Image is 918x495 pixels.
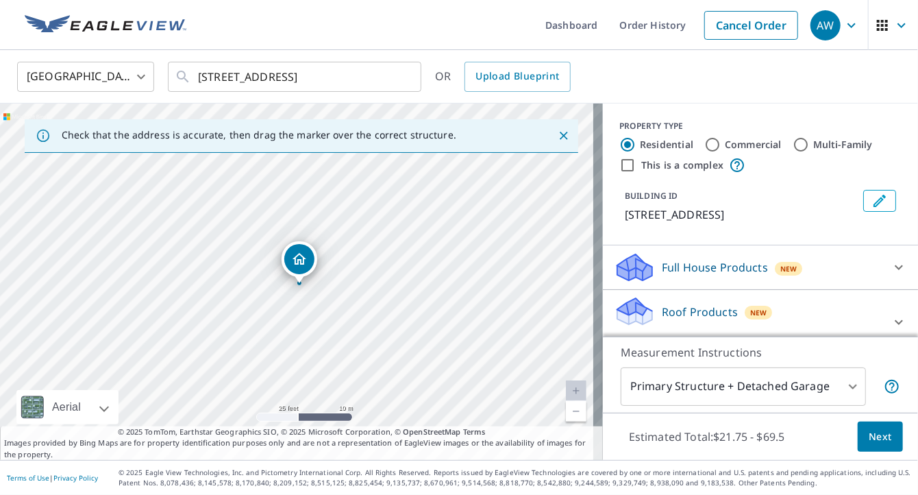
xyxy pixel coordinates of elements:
[621,344,900,361] p: Measurement Instructions
[282,241,317,284] div: Dropped pin, building 1, Residential property, 174 N Brunswick St Jesup, GA 31546
[641,158,723,172] label: This is a complex
[621,367,866,406] div: Primary Structure + Detached Garage
[662,259,768,276] p: Full House Products
[566,401,586,422] a: Current Level 20, Zoom Out
[118,426,486,438] span: © 2025 TomTom, Earthstar Geographics SIO, © 2025 Microsoft Corporation, ©
[810,10,841,40] div: AW
[566,381,586,401] a: Current Level 20, Zoom In Disabled
[614,335,882,349] p: Premium with Regular Delivery
[17,58,154,96] div: [GEOGRAPHIC_DATA]
[863,190,896,212] button: Edit building 1
[869,428,892,446] span: Next
[25,15,186,36] img: EV Logo
[53,473,98,483] a: Privacy Policy
[7,473,49,483] a: Terms of Use
[435,62,571,92] div: OR
[618,422,796,452] p: Estimated Total: $21.75 - $69.5
[464,62,570,92] a: Upload Blueprint
[555,127,573,145] button: Close
[463,426,486,437] a: Terms
[62,129,456,141] p: Check that the address is accurate, then drag the marker over the correct structure.
[640,138,693,152] label: Residential
[704,11,798,40] a: Cancel Order
[884,378,900,395] span: Your report will include the primary structure and a detached garage if one exists.
[16,390,119,424] div: Aerial
[403,426,460,437] a: OpenStreetMap
[813,138,873,152] label: Multi-Family
[780,263,797,274] span: New
[614,251,907,284] div: Full House ProductsNew
[48,390,85,424] div: Aerial
[725,138,782,152] label: Commercial
[475,68,559,85] span: Upload Blueprint
[619,120,902,132] div: PROPERTY TYPE
[625,206,858,223] p: [STREET_ADDRESS]
[7,474,98,482] p: |
[750,307,767,318] span: New
[198,58,393,96] input: Search by address or latitude-longitude
[119,468,911,488] p: © 2025 Eagle View Technologies, Inc. and Pictometry International Corp. All Rights Reserved. Repo...
[858,422,903,452] button: Next
[614,295,907,349] div: Roof ProductsNewPremium with Regular Delivery
[662,304,738,320] p: Roof Products
[625,190,678,202] p: BUILDING ID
